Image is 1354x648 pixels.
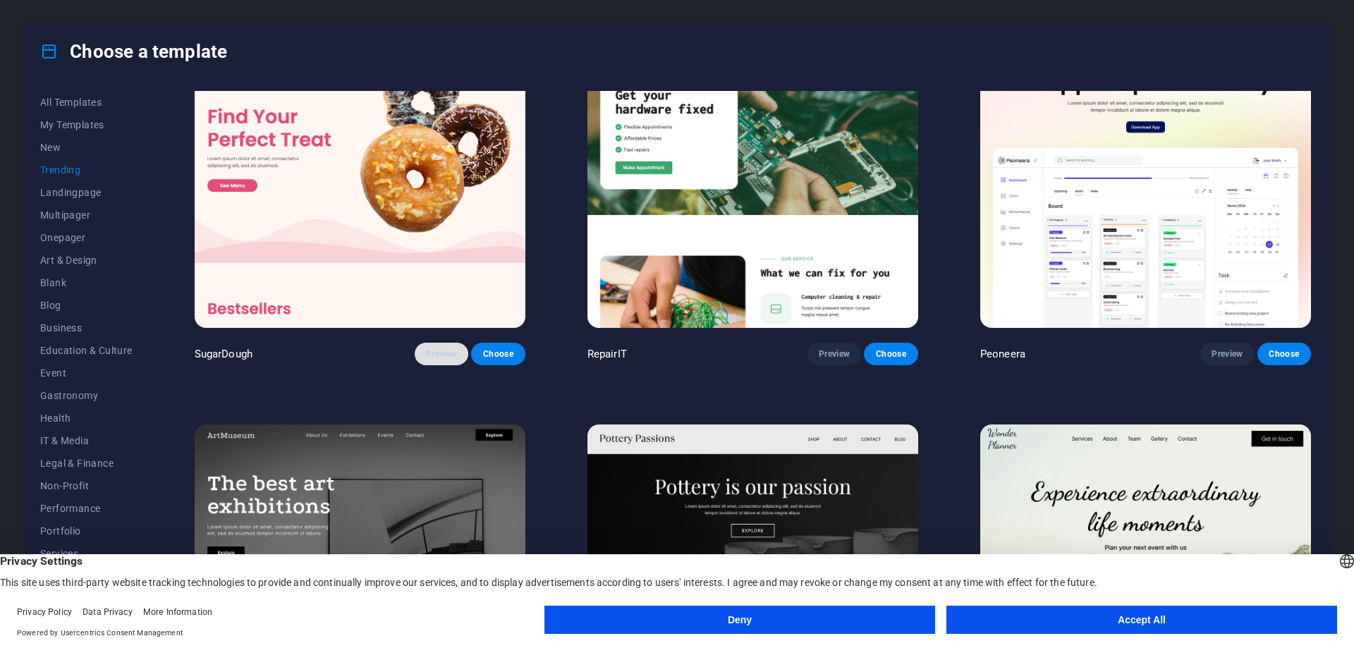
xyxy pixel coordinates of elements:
span: All Templates [40,97,133,108]
span: Landingpage [40,187,133,198]
button: Choose [864,343,917,365]
span: IT & Media [40,435,133,446]
span: Onepager [40,232,133,243]
button: Health [40,407,133,429]
button: Blank [40,271,133,294]
span: Performance [40,503,133,514]
button: Business [40,317,133,339]
button: Portfolio [40,520,133,542]
button: Blog [40,294,133,317]
span: Preview [1212,348,1243,360]
span: Trending [40,164,133,176]
button: Art & Design [40,249,133,271]
button: Non-Profit [40,475,133,497]
span: Art & Design [40,255,133,266]
span: Health [40,412,133,424]
button: Education & Culture [40,339,133,362]
span: Event [40,367,133,379]
span: Multipager [40,209,133,221]
button: All Templates [40,91,133,114]
button: Preview [415,343,468,365]
button: Multipager [40,204,133,226]
button: Gastronomy [40,384,133,407]
p: Peoneera [980,347,1025,361]
span: Education & Culture [40,345,133,356]
span: Choose [875,348,906,360]
button: Onepager [40,226,133,249]
button: Choose [471,343,525,365]
span: Legal & Finance [40,458,133,469]
button: IT & Media [40,429,133,452]
button: Preview [1200,343,1254,365]
button: My Templates [40,114,133,136]
span: Choose [1269,348,1300,360]
span: Business [40,322,133,334]
span: Gastronomy [40,390,133,401]
span: Services [40,548,133,559]
img: Peoneera [980,23,1311,328]
button: New [40,136,133,159]
span: Portfolio [40,525,133,537]
span: Non-Profit [40,480,133,491]
h4: Choose a template [40,40,227,63]
button: Trending [40,159,133,181]
span: Preview [426,348,457,360]
button: Legal & Finance [40,452,133,475]
span: Blog [40,300,133,311]
button: Preview [807,343,861,365]
button: Landingpage [40,181,133,204]
img: SugarDough [195,23,525,328]
img: RepairIT [587,23,918,328]
span: Choose [482,348,513,360]
button: Choose [1257,343,1311,365]
p: RepairIT [587,347,627,361]
button: Services [40,542,133,565]
span: Blank [40,277,133,288]
span: New [40,142,133,153]
button: Event [40,362,133,384]
p: SugarDough [195,347,252,361]
span: Preview [819,348,850,360]
span: My Templates [40,119,133,130]
button: Performance [40,497,133,520]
